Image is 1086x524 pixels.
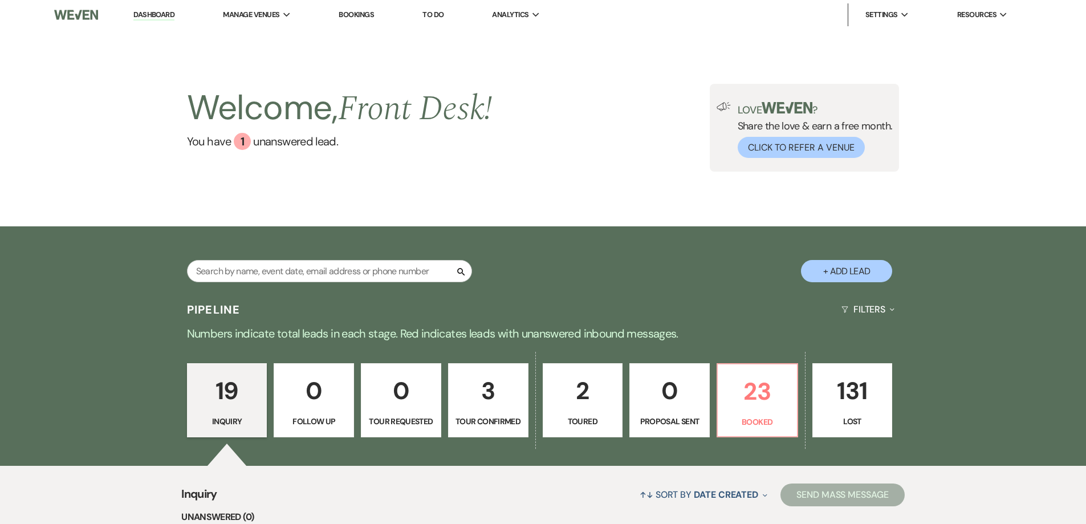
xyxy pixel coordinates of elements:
[187,260,472,282] input: Search by name, event date, email address or phone number
[187,84,493,133] h2: Welcome,
[368,415,434,428] p: Tour Requested
[448,363,528,437] a: 3Tour Confirmed
[550,415,616,428] p: Toured
[181,485,217,510] span: Inquiry
[762,102,812,113] img: weven-logo-green.svg
[801,260,892,282] button: + Add Lead
[281,372,347,410] p: 0
[543,363,623,437] a: 2Toured
[422,10,444,19] a: To Do
[187,363,267,437] a: 19Inquiry
[738,102,893,115] p: Love ?
[368,372,434,410] p: 0
[957,9,996,21] span: Resources
[338,83,493,135] span: Front Desk !
[865,9,898,21] span: Settings
[133,10,174,21] a: Dashboard
[492,9,528,21] span: Analytics
[629,363,710,437] a: 0Proposal Sent
[837,294,899,324] button: Filters
[234,133,251,150] div: 1
[820,372,885,410] p: 131
[694,489,758,501] span: Date Created
[455,415,521,428] p: Tour Confirmed
[133,324,954,343] p: Numbers indicate total leads in each stage. Red indicates leads with unanswered inbound messages.
[187,133,493,150] a: You have 1 unanswered lead.
[725,372,790,411] p: 23
[187,302,241,318] h3: Pipeline
[637,415,702,428] p: Proposal Sent
[738,137,865,158] button: Click to Refer a Venue
[281,415,347,428] p: Follow Up
[274,363,354,437] a: 0Follow Up
[820,415,885,428] p: Lost
[455,372,521,410] p: 3
[717,102,731,111] img: loud-speaker-illustration.svg
[550,372,616,410] p: 2
[635,480,772,510] button: Sort By Date Created
[731,102,893,158] div: Share the love & earn a free month.
[361,363,441,437] a: 0Tour Requested
[339,10,374,19] a: Bookings
[194,415,260,428] p: Inquiry
[194,372,260,410] p: 19
[637,372,702,410] p: 0
[812,363,893,437] a: 131Lost
[54,3,97,27] img: Weven Logo
[780,484,905,506] button: Send Mass Message
[640,489,653,501] span: ↑↓
[717,363,798,437] a: 23Booked
[223,9,279,21] span: Manage Venues
[725,416,790,428] p: Booked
